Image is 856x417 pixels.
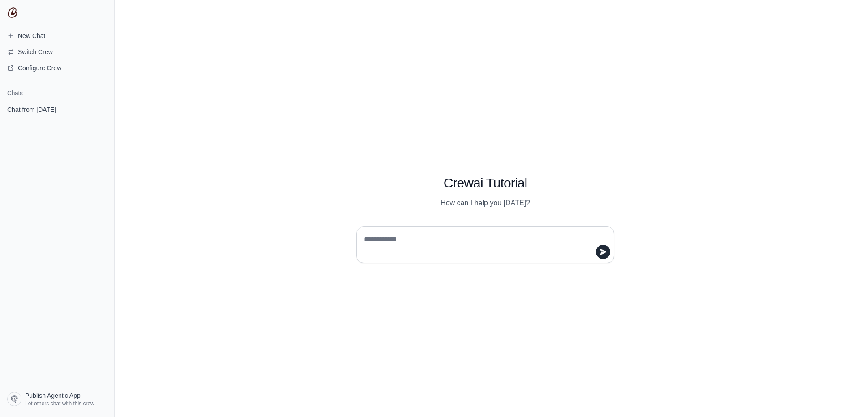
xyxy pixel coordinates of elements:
button: Switch Crew [4,45,111,59]
a: Publish Agentic App Let others chat with this crew [4,388,111,410]
span: New Chat [18,31,45,40]
span: Chat from [DATE] [7,105,56,114]
span: Let others chat with this crew [25,400,94,407]
span: Switch Crew [18,47,53,56]
a: New Chat [4,29,111,43]
span: Configure Crew [18,64,61,72]
a: Chat from [DATE] [4,101,111,118]
a: Configure Crew [4,61,111,75]
h1: Crewai Tutorial [356,175,614,191]
span: Publish Agentic App [25,391,81,400]
p: How can I help you [DATE]? [356,198,614,208]
img: CrewAI Logo [7,7,18,18]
